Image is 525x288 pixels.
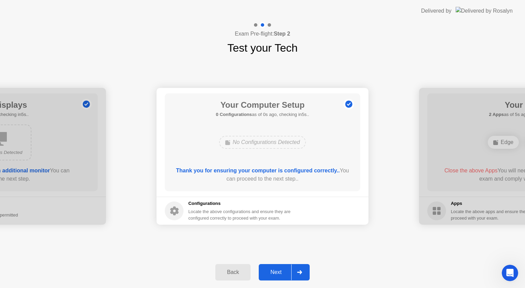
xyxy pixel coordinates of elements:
[219,136,306,149] div: No Configurations Detected
[188,208,292,221] div: Locate the above configurations and ensure they are configured correctly to proceed with your exam.
[188,200,292,207] h5: Configurations
[175,167,351,183] div: You can proceed to the next step..
[216,111,309,118] h5: as of 0s ago, checking in5s..
[235,30,290,38] h4: Exam Pre-flight:
[502,265,518,281] iframe: Intercom live chat
[227,40,298,56] h1: Test your Tech
[215,264,251,280] button: Back
[176,168,340,173] b: Thank you for ensuring your computer is configured correctly..
[261,269,291,275] div: Next
[274,31,290,37] b: Step 2
[456,7,513,15] img: Delivered by Rosalyn
[421,7,452,15] div: Delivered by
[217,269,248,275] div: Back
[216,99,309,111] h1: Your Computer Setup
[216,112,252,117] b: 0 Configurations
[218,3,231,15] div: Close
[205,3,218,16] button: Collapse window
[259,264,310,280] button: Next
[4,3,17,16] button: go back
